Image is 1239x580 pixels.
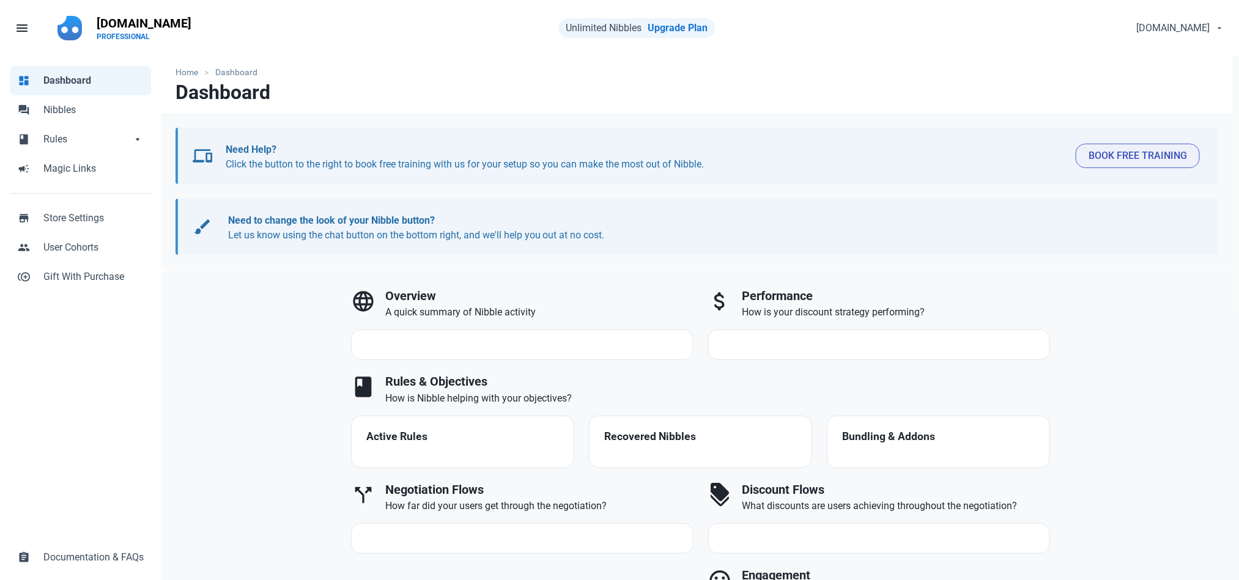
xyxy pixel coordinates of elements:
span: attach_money [708,289,733,314]
h1: Dashboard [176,81,270,103]
span: Rules [43,132,131,147]
a: dashboardDashboard [10,66,151,95]
b: Need to change the look of your Nibble button? [228,215,435,226]
span: Magic Links [43,161,144,176]
span: Store Settings [43,211,144,226]
span: User Cohorts [43,240,144,255]
span: language [351,289,375,314]
a: control_point_duplicateGift With Purchase [10,262,151,292]
a: Upgrade Plan [648,22,708,34]
h3: Negotiation Flows [385,483,693,497]
a: campaignMagic Links [10,154,151,183]
nav: breadcrumbs [161,56,1233,81]
span: discount [708,483,733,507]
h3: Performance [742,289,1051,303]
span: Documentation & FAQs [43,550,144,565]
a: [DOMAIN_NAME]PROFESSIONAL [89,10,199,46]
h4: Bundling & Addons [842,431,1035,443]
p: How is your discount strategy performing? [742,305,1051,320]
h3: Rules & Objectives [385,375,1050,389]
span: control_point_duplicate [18,270,30,282]
p: A quick summary of Nibble activity [385,305,693,320]
a: peopleUser Cohorts [10,233,151,262]
span: book [18,132,30,144]
a: bookRulesarrow_drop_down [10,125,151,154]
p: How far did your users get through the negotiation? [385,499,693,513]
a: storeStore Settings [10,204,151,233]
p: What discounts are users achieving throughout the negotiation? [742,499,1051,513]
p: [DOMAIN_NAME] [97,15,191,32]
span: Book Free Training [1089,149,1187,163]
span: arrow_drop_down [131,132,144,144]
span: book [351,375,375,399]
span: [DOMAIN_NAME] [1136,21,1210,35]
p: How is Nibble helping with your objectives? [385,391,1050,406]
h4: Active Rules [366,431,559,443]
p: PROFESSIONAL [97,32,191,42]
span: assignment [18,550,30,562]
a: Home [176,66,204,79]
h3: Overview [385,289,693,303]
span: campaign [18,161,30,174]
span: people [18,240,30,252]
h3: Discount Flows [742,483,1051,497]
h4: Recovered Nibbles [604,431,797,443]
span: devices [193,146,212,166]
span: menu [15,21,29,35]
span: forum [18,103,30,115]
button: [DOMAIN_NAME] [1126,16,1232,40]
span: call_split [351,483,375,507]
p: Let us know using the chat button on the bottom right, and we'll help you out at no cost. [228,213,1188,243]
button: Book Free Training [1076,144,1200,168]
p: Click the button to the right to book free training with us for your setup so you can make the mo... [226,142,1066,172]
span: Gift With Purchase [43,270,144,284]
span: Unlimited Nibbles [566,22,642,34]
a: assignmentDocumentation & FAQs [10,543,151,572]
a: forumNibbles [10,95,151,125]
span: Nibbles [43,103,144,117]
span: Dashboard [43,73,144,88]
span: brush [193,217,212,237]
span: store [18,211,30,223]
b: Need Help? [226,144,276,155]
span: dashboard [18,73,30,86]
